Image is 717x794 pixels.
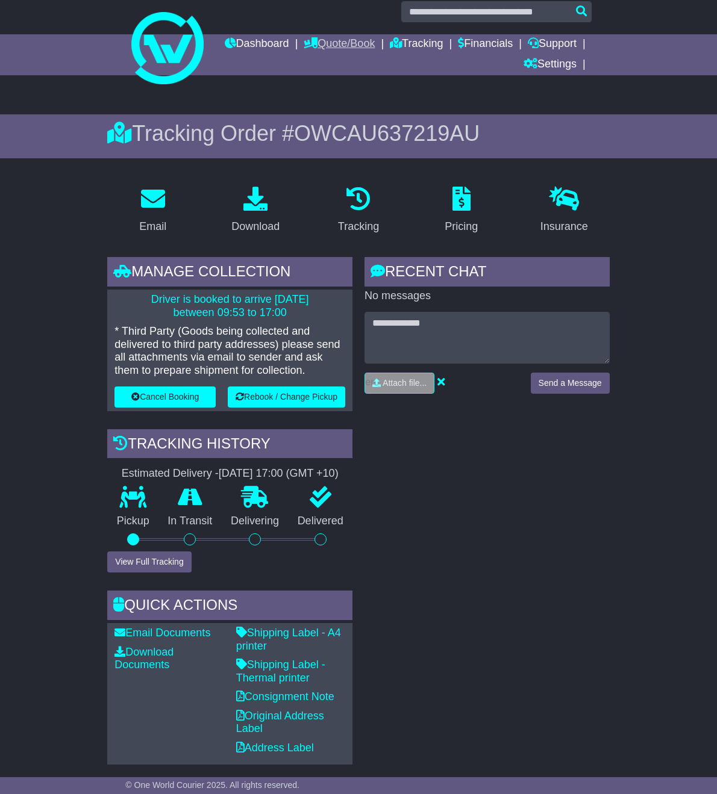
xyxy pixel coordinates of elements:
button: Rebook / Change Pickup [228,386,345,408]
div: Tracking [338,219,379,235]
a: Financials [458,34,513,55]
p: Delivered [288,515,352,528]
a: Shipping Label - A4 printer [236,627,341,652]
div: Quick Actions [107,591,352,623]
span: © One World Courier 2025. All rights reserved. [125,780,299,790]
div: Download [231,219,280,235]
p: Driver is booked to arrive [DATE] between 09:53 to 17:00 [114,293,345,319]
div: Manage collection [107,257,352,290]
button: View Full Tracking [107,551,191,572]
div: Estimated Delivery - [107,467,352,480]
div: Tracking Order # [107,120,609,146]
a: Download [224,182,287,239]
a: Email [131,182,174,239]
a: Settings [524,55,577,75]
p: Delivering [222,515,289,528]
button: Cancel Booking [114,386,216,408]
a: Insurance [533,182,596,239]
a: Download Documents [114,646,174,671]
div: Tracking history [107,429,352,462]
div: RECENT CHAT [365,257,610,290]
a: Original Address Label [236,710,324,735]
p: * Third Party (Goods being collected and delivered to third party addresses) please send all atta... [114,325,345,377]
a: Support [528,34,577,55]
p: No messages [365,290,610,303]
a: Pricing [437,182,486,239]
p: Pickup [107,515,158,528]
div: Email [139,219,166,235]
a: Tracking [390,34,443,55]
a: Consignment Note [236,690,334,703]
a: Quote/Book [304,34,375,55]
button: Send a Message [531,373,610,394]
a: Dashboard [225,34,289,55]
div: [DATE] 17:00 (GMT +10) [219,467,339,480]
span: OWCAU637219AU [294,121,480,146]
a: Email Documents [114,627,210,639]
div: Insurance [540,219,588,235]
p: In Transit [158,515,222,528]
a: Address Label [236,742,314,754]
a: Tracking [330,182,387,239]
div: Pricing [445,219,478,235]
a: Shipping Label - Thermal printer [236,659,325,684]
